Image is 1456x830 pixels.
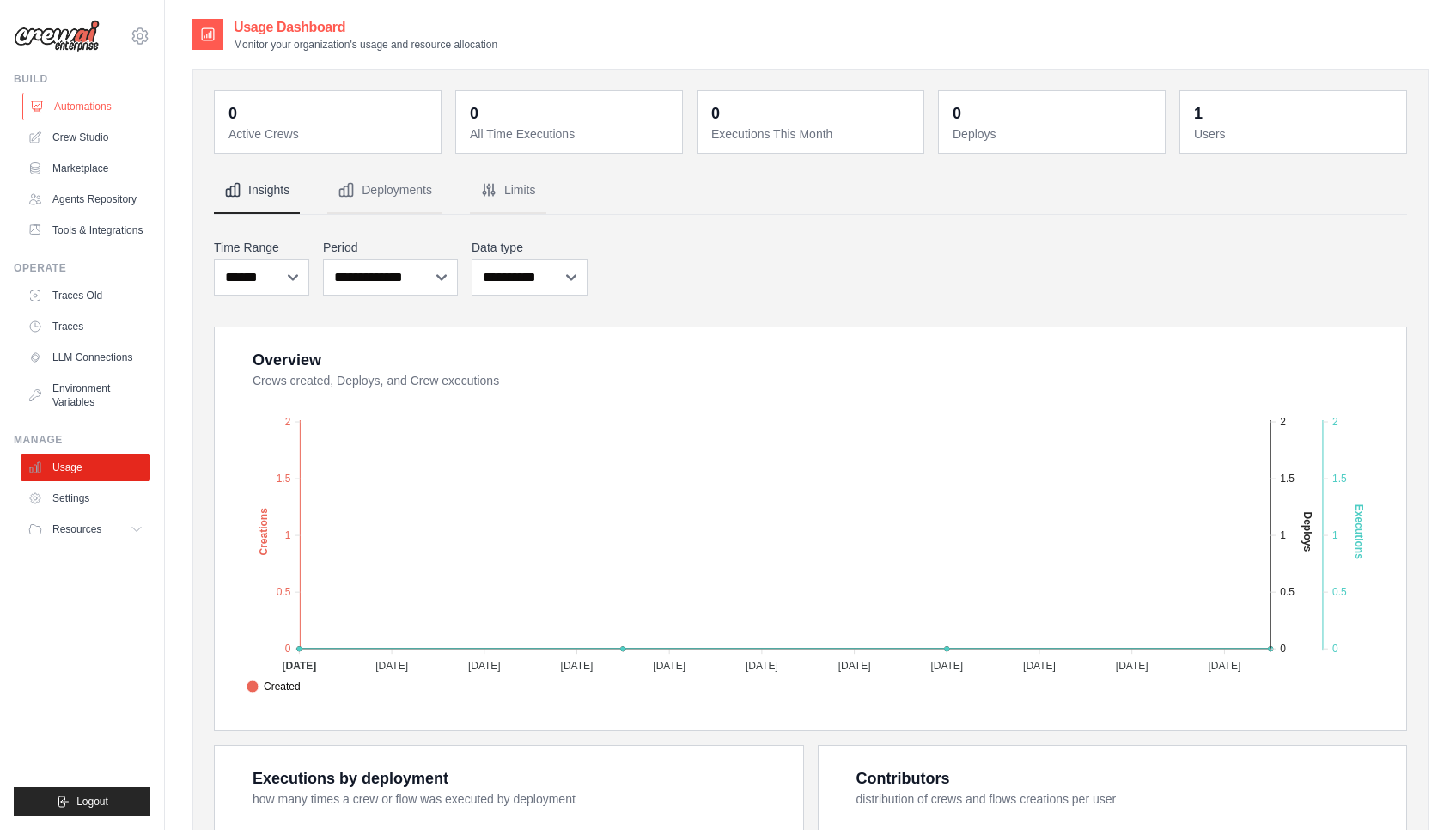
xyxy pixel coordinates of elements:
tspan: 2 [285,416,291,428]
tspan: 0.5 [1332,586,1347,598]
label: Time Range [214,239,309,256]
div: Overview [253,348,321,372]
a: Traces Old [21,282,150,309]
h2: Usage Dashboard [234,17,497,38]
div: 0 [228,101,237,125]
tspan: [DATE] [282,660,316,672]
label: Period [323,239,458,256]
a: Crew Studio [21,124,150,151]
tspan: [DATE] [375,660,408,672]
div: 0 [470,101,478,125]
tspan: 1 [1280,529,1286,541]
tspan: [DATE] [1023,660,1056,672]
a: Settings [21,485,150,512]
dt: distribution of crews and flows creations per user [856,790,1386,808]
a: Traces [21,313,150,340]
a: Marketplace [21,155,150,182]
tspan: [DATE] [561,660,594,672]
a: Tools & Integrations [21,217,150,244]
dt: Executions This Month [711,125,913,143]
tspan: 1.5 [1280,473,1295,485]
tspan: [DATE] [930,660,963,672]
text: Creations [258,508,270,556]
text: Executions [1353,504,1365,559]
text: Deploys [1301,512,1313,552]
tspan: [DATE] [746,660,778,672]
button: Insights [214,168,300,214]
tspan: [DATE] [1116,660,1148,672]
a: Environment Variables [21,375,150,416]
p: Monitor your organization's usage and resource allocation [234,38,497,52]
button: Resources [21,516,150,543]
tspan: 0 [1332,643,1338,655]
dt: Active Crews [228,125,430,143]
div: Build [14,72,150,86]
div: Operate [14,261,150,275]
tspan: [DATE] [1209,660,1241,672]
div: 0 [711,101,720,125]
dt: Crews created, Deploys, and Crew executions [253,372,1386,389]
tspan: 0 [285,643,291,655]
tspan: 1 [1332,529,1338,541]
tspan: 0.5 [277,586,291,598]
tspan: 1.5 [277,473,291,485]
div: 0 [953,101,961,125]
a: Agents Repository [21,186,150,213]
a: Automations [22,93,152,120]
tspan: 2 [1332,416,1338,428]
nav: Tabs [214,168,1407,214]
tspan: [DATE] [838,660,871,672]
span: Resources [52,522,101,536]
div: Executions by deployment [253,766,448,790]
div: 1 [1194,101,1203,125]
span: Logout [76,795,108,809]
div: Manage [14,433,150,447]
tspan: 1.5 [1332,473,1347,485]
button: Logout [14,787,150,816]
tspan: 1 [285,529,291,541]
tspan: [DATE] [653,660,685,672]
a: LLM Connections [21,344,150,371]
tspan: 0.5 [1280,586,1295,598]
span: Created [247,679,301,694]
button: Deployments [327,168,442,214]
a: Usage [21,454,150,481]
tspan: 2 [1280,416,1286,428]
tspan: 0 [1280,643,1286,655]
div: Contributors [856,766,950,790]
img: Logo [14,20,100,52]
dt: All Time Executions [470,125,672,143]
label: Data type [472,239,588,256]
tspan: [DATE] [468,660,501,672]
dt: Deploys [953,125,1154,143]
dt: how many times a crew or flow was executed by deployment [253,790,783,808]
button: Limits [470,168,546,214]
dt: Users [1194,125,1396,143]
